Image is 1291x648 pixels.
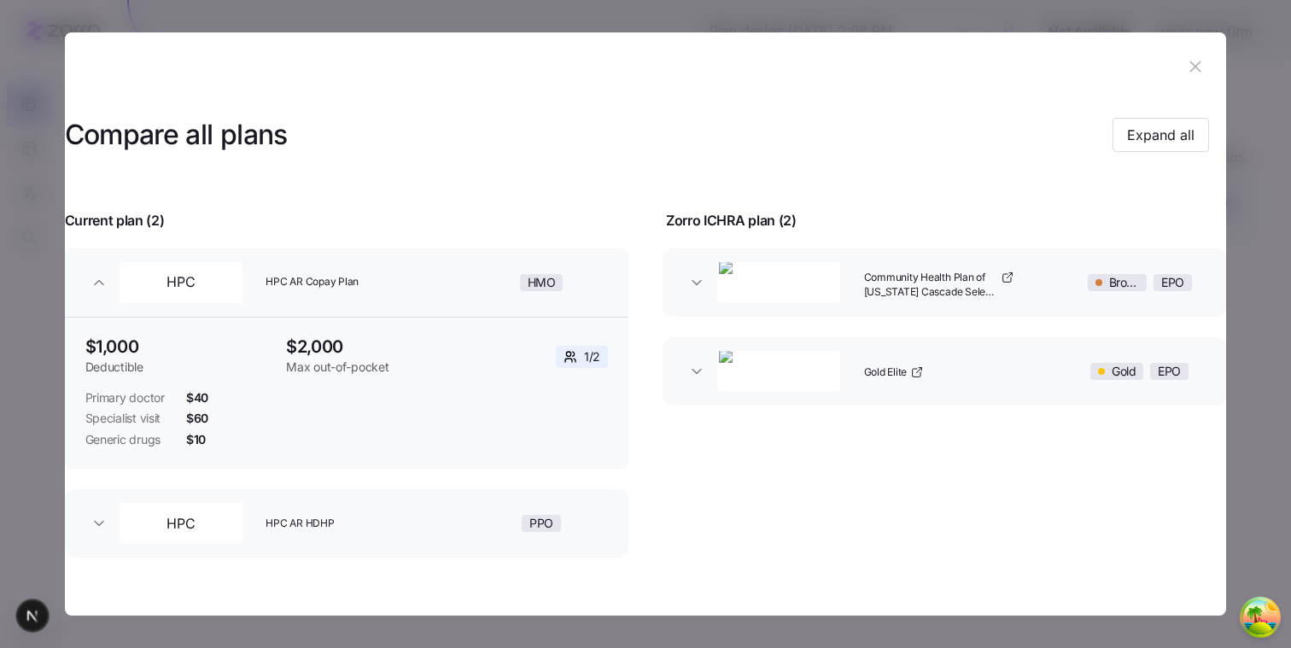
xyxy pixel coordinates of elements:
button: Community Health Network of WashingtonCommunity Health Plan of [US_STATE] Cascade Select BronzeBr... [663,248,1226,317]
span: Current plan ( 2 ) [65,210,165,231]
h3: Compare all plans [65,116,288,155]
img: Community Health Network of Washington [719,260,838,305]
span: Community Health Plan of [US_STATE] Cascade Select Bronze [864,271,997,300]
button: HPCHPC AR Copay PlanHMO [65,248,628,317]
span: EPO [1158,364,1181,379]
span: Primary doctor [85,389,166,406]
span: HPC [166,271,196,293]
span: Gold Elite [864,365,908,380]
span: Deductible [85,359,273,376]
span: HPC [166,513,196,534]
span: Bronze [1109,275,1140,290]
button: Expand all [1113,118,1209,152]
button: Open Tanstack query devtools [1243,600,1277,634]
span: $1,000 [85,338,273,355]
span: Specialist visit [85,410,166,427]
span: EPO [1161,275,1184,290]
div: HPCHPC AR Copay PlanHMO [65,317,628,469]
span: $40 [186,389,208,406]
span: HPC AR Copay Plan [266,275,461,289]
span: Gold [1112,364,1136,379]
a: Community Health Plan of [US_STATE] Cascade Select Bronze [864,271,1014,300]
span: Generic drugs [85,431,166,448]
span: Expand all [1127,125,1195,145]
span: Max out-of-pocket [286,359,451,376]
span: PPO [529,516,553,531]
span: $2,000 [286,338,451,355]
span: $10 [186,431,206,448]
span: HPC AR HDHP [266,517,461,531]
span: 1 / 2 [584,348,600,365]
button: OscarGold EliteGoldEPO [663,337,1226,406]
button: HPCHPC AR HDHPPPO [65,489,628,558]
span: HMO [528,275,556,290]
span: $60 [186,410,208,427]
a: Gold Elite [864,365,925,380]
span: Zorro ICHRA plan ( 2 ) [666,210,797,231]
img: Oscar [719,349,838,394]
